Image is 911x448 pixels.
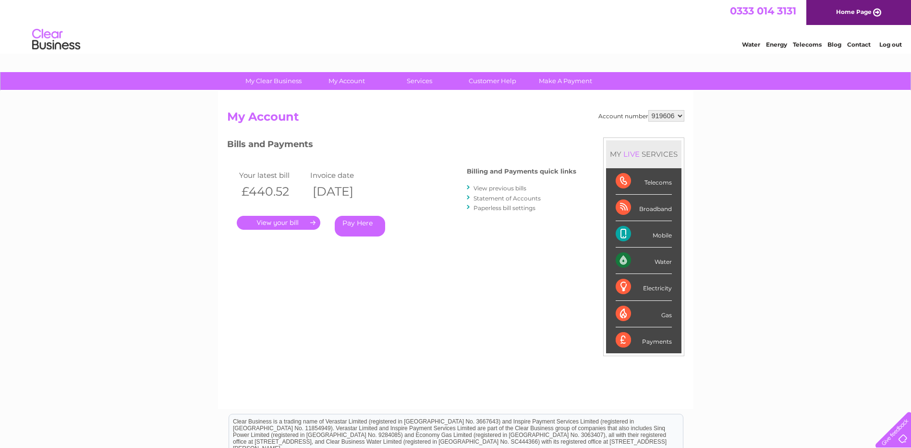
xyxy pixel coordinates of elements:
[616,274,672,300] div: Electricity
[606,140,681,168] div: MY SERVICES
[237,169,308,182] td: Your latest bill
[335,216,385,236] a: Pay Here
[742,41,760,48] a: Water
[453,72,532,90] a: Customer Help
[616,221,672,248] div: Mobile
[526,72,605,90] a: Make A Payment
[227,137,576,154] h3: Bills and Payments
[307,72,386,90] a: My Account
[308,169,379,182] td: Invoice date
[616,168,672,195] div: Telecoms
[616,195,672,221] div: Broadband
[847,41,871,48] a: Contact
[598,110,684,122] div: Account number
[616,301,672,327] div: Gas
[879,41,902,48] a: Log out
[616,248,672,274] div: Water
[766,41,787,48] a: Energy
[793,41,822,48] a: Telecoms
[380,72,459,90] a: Services
[229,5,683,47] div: Clear Business is a trading name of Verastar Limited (registered in [GEOGRAPHIC_DATA] No. 3667643...
[32,25,81,54] img: logo.png
[237,182,308,201] th: £440.52
[621,149,642,159] div: LIVE
[237,216,320,230] a: .
[474,204,535,212] a: Paperless bill settings
[827,41,841,48] a: Blog
[234,72,313,90] a: My Clear Business
[467,168,576,175] h4: Billing and Payments quick links
[730,5,796,17] a: 0333 014 3131
[227,110,684,128] h2: My Account
[474,185,526,192] a: View previous bills
[308,182,379,201] th: [DATE]
[616,327,672,353] div: Payments
[474,195,541,202] a: Statement of Accounts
